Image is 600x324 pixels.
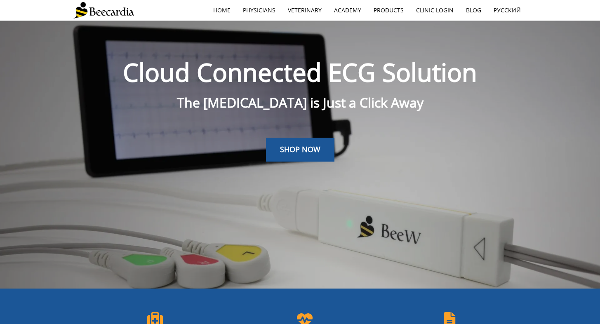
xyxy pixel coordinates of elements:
a: Clinic Login [410,1,460,20]
a: Veterinary [282,1,328,20]
span: SHOP NOW [280,144,320,154]
a: Blog [460,1,487,20]
span: The [MEDICAL_DATA] is Just a Click Away [177,94,424,111]
a: home [207,1,237,20]
a: Products [367,1,410,20]
a: SHOP NOW [266,138,334,162]
img: Beecardia [73,2,134,19]
a: Physicians [237,1,282,20]
a: Русский [487,1,527,20]
a: Academy [328,1,367,20]
span: Cloud Connected ECG Solution [123,55,477,89]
